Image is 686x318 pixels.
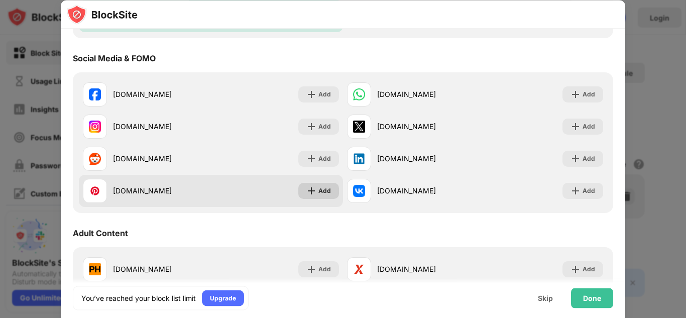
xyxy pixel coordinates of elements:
[318,89,331,99] div: Add
[210,293,236,303] div: Upgrade
[583,89,595,99] div: Add
[353,88,365,100] img: favicons
[583,294,601,302] div: Done
[89,263,101,275] img: favicons
[353,121,365,133] img: favicons
[583,186,595,196] div: Add
[583,122,595,132] div: Add
[113,186,211,196] div: [DOMAIN_NAME]
[113,89,211,100] div: [DOMAIN_NAME]
[113,154,211,164] div: [DOMAIN_NAME]
[89,121,101,133] img: favicons
[377,186,475,196] div: [DOMAIN_NAME]
[318,264,331,274] div: Add
[318,122,331,132] div: Add
[113,122,211,132] div: [DOMAIN_NAME]
[67,4,138,24] img: logo-blocksite.svg
[377,154,475,164] div: [DOMAIN_NAME]
[73,53,156,63] div: Social Media & FOMO
[89,153,101,165] img: favicons
[89,88,101,100] img: favicons
[353,153,365,165] img: favicons
[538,294,553,302] div: Skip
[89,185,101,197] img: favicons
[81,293,196,303] div: You’ve reached your block list limit
[353,263,365,275] img: favicons
[377,122,475,132] div: [DOMAIN_NAME]
[353,185,365,197] img: favicons
[113,264,211,275] div: [DOMAIN_NAME]
[73,228,128,238] div: Adult Content
[583,154,595,164] div: Add
[377,89,475,100] div: [DOMAIN_NAME]
[377,264,475,275] div: [DOMAIN_NAME]
[583,264,595,274] div: Add
[318,154,331,164] div: Add
[318,186,331,196] div: Add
